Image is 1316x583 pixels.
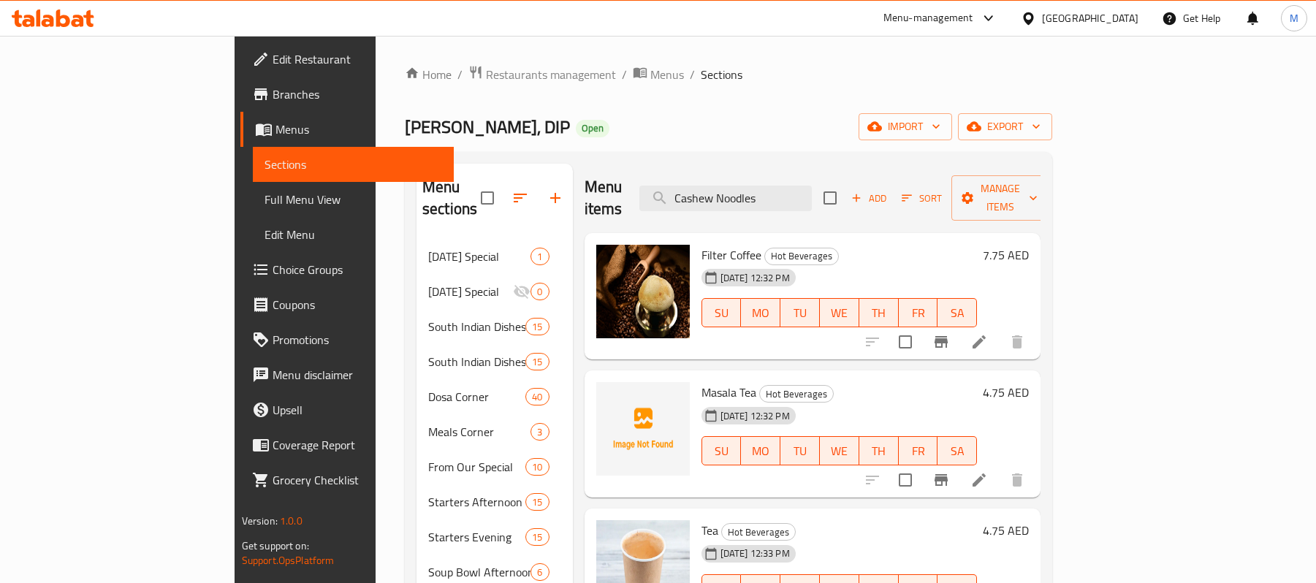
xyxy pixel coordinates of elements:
[983,520,1029,541] h6: 4.75 AED
[428,353,525,370] span: South Indian Dishes Evening
[428,423,530,441] div: Meals Corner
[780,298,820,327] button: TU
[417,414,573,449] div: Meals Corner3
[1000,324,1035,359] button: delete
[701,381,756,403] span: Masala Tea
[1290,10,1298,26] span: M
[275,121,443,138] span: Menus
[273,366,443,384] span: Menu disclaimer
[531,565,548,579] span: 6
[417,309,573,344] div: South Indian Dishes Morning15
[240,112,454,147] a: Menus
[273,401,443,419] span: Upsell
[265,226,443,243] span: Edit Menu
[701,436,742,465] button: SU
[596,382,690,476] img: Masala Tea
[417,519,573,555] div: Starters Evening15
[780,436,820,465] button: TU
[759,385,834,403] div: Hot Beverages
[765,248,838,264] span: Hot Beverages
[526,460,548,474] span: 10
[937,298,977,327] button: SA
[826,441,853,462] span: WE
[899,436,938,465] button: FR
[741,298,780,327] button: MO
[970,471,988,489] a: Edit menu item
[428,318,525,335] span: South Indian Dishes Morning
[428,248,530,265] span: [DATE] Special
[242,511,278,530] span: Version:
[905,302,932,324] span: FR
[273,85,443,103] span: Branches
[417,239,573,274] div: [DATE] Special1
[859,113,952,140] button: import
[486,66,616,83] span: Restaurants management
[958,113,1052,140] button: export
[526,495,548,509] span: 15
[417,449,573,484] div: From Our Special10
[468,65,616,84] a: Restaurants management
[428,458,525,476] span: From Our Special
[708,302,736,324] span: SU
[722,524,795,541] span: Hot Beverages
[1042,10,1138,26] div: [GEOGRAPHIC_DATA]
[701,66,742,83] span: Sections
[924,462,959,498] button: Branch-specific-item
[715,409,796,423] span: [DATE] 12:32 PM
[240,42,454,77] a: Edit Restaurant
[983,245,1029,265] h6: 7.75 AED
[531,285,548,299] span: 0
[859,298,899,327] button: TH
[405,110,570,143] span: [PERSON_NAME], DIP
[905,441,932,462] span: FR
[531,425,548,439] span: 3
[525,318,549,335] div: items
[273,261,443,278] span: Choice Groups
[240,77,454,112] a: Branches
[747,441,775,462] span: MO
[1000,462,1035,498] button: delete
[639,186,812,211] input: search
[530,248,549,265] div: items
[890,465,921,495] span: Select to update
[405,65,1052,84] nav: breadcrumb
[865,441,893,462] span: TH
[890,327,921,357] span: Select to update
[273,296,443,313] span: Coupons
[457,66,463,83] li: /
[747,302,775,324] span: MO
[902,190,942,207] span: Sort
[943,302,971,324] span: SA
[690,66,695,83] li: /
[815,183,845,213] span: Select section
[428,563,530,581] span: Soup Bowl Afternoon
[273,331,443,348] span: Promotions
[417,379,573,414] div: Dosa Corner40
[820,298,859,327] button: WE
[951,175,1049,221] button: Manage items
[265,156,443,173] span: Sections
[530,423,549,441] div: items
[849,190,889,207] span: Add
[820,436,859,465] button: WE
[428,388,525,405] span: Dosa Corner
[240,462,454,498] a: Grocery Checklist
[240,322,454,357] a: Promotions
[970,118,1041,136] span: export
[764,248,839,265] div: Hot Beverages
[242,551,335,570] a: Support.OpsPlatform
[701,519,718,541] span: Tea
[701,298,742,327] button: SU
[892,187,951,210] span: Sort items
[417,484,573,519] div: Starters Afternoon15
[865,302,893,324] span: TH
[240,357,454,392] a: Menu disclaimer
[937,436,977,465] button: SA
[273,50,443,68] span: Edit Restaurant
[924,324,959,359] button: Branch-specific-item
[826,302,853,324] span: WE
[428,528,525,546] span: Starters Evening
